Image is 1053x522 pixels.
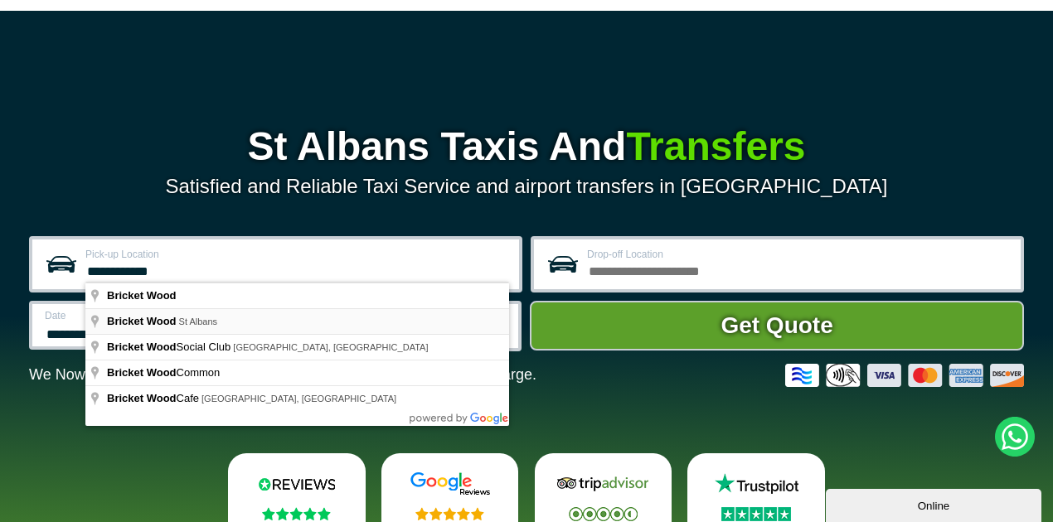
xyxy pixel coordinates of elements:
img: Stars [721,507,791,521]
span: Bricket Wood [107,289,177,302]
img: Tripadvisor [553,471,653,496]
span: [GEOGRAPHIC_DATA], [GEOGRAPHIC_DATA] [233,342,428,352]
img: Stars [569,507,638,521]
img: Trustpilot [706,471,806,496]
span: Common [107,366,222,379]
img: Reviews.io [247,471,347,496]
label: Drop-off Location [587,249,1011,259]
iframe: chat widget [826,486,1045,522]
label: Date [45,311,258,321]
span: Bricket Wood [107,341,177,353]
span: Bricket Wood [107,315,177,327]
label: Pick-up Location [85,249,509,259]
span: Social Club [107,341,233,353]
img: Credit And Debit Cards [785,364,1024,387]
img: Stars [262,507,331,520]
img: Google [400,471,500,496]
span: Cafe [107,392,201,404]
span: Bricket Wood [107,366,177,379]
p: Satisfied and Reliable Taxi Service and airport transfers in [GEOGRAPHIC_DATA] [29,175,1024,198]
p: We Now Accept Card & Contactless Payment In [29,366,536,384]
img: Stars [415,507,484,520]
span: St Albans [179,317,217,326]
span: Transfers [626,124,805,168]
span: Bricket Wood [107,392,177,404]
button: Get Quote [530,301,1024,350]
span: [GEOGRAPHIC_DATA], [GEOGRAPHIC_DATA] [201,394,396,404]
h1: St Albans Taxis And [29,127,1024,167]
